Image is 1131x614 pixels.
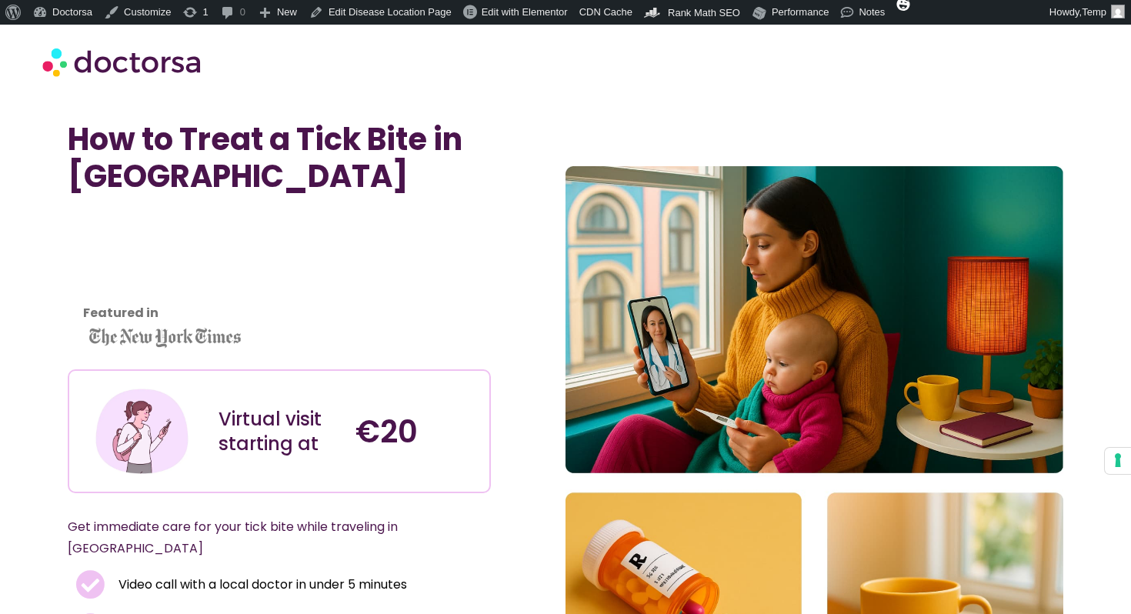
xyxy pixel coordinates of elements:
[68,121,491,195] h1: How to Treat a Tick Bite in [GEOGRAPHIC_DATA]
[93,382,191,480] img: Illustration depicting a young woman in a casual outfit, engaged with her smartphone. She has a p...
[355,413,478,450] h4: €20
[1105,448,1131,474] button: Your consent preferences for tracking technologies
[75,218,214,333] iframe: Customer reviews powered by Trustpilot
[1082,6,1106,18] span: Temp
[115,574,407,596] span: Video call with a local doctor in under 5 minutes
[68,516,454,559] p: Get immediate care for your tick bite while traveling in [GEOGRAPHIC_DATA]
[482,6,568,18] span: Edit with Elementor
[668,7,740,18] span: Rank Math SEO
[83,304,158,322] strong: Featured in
[219,407,341,456] div: Virtual visit starting at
